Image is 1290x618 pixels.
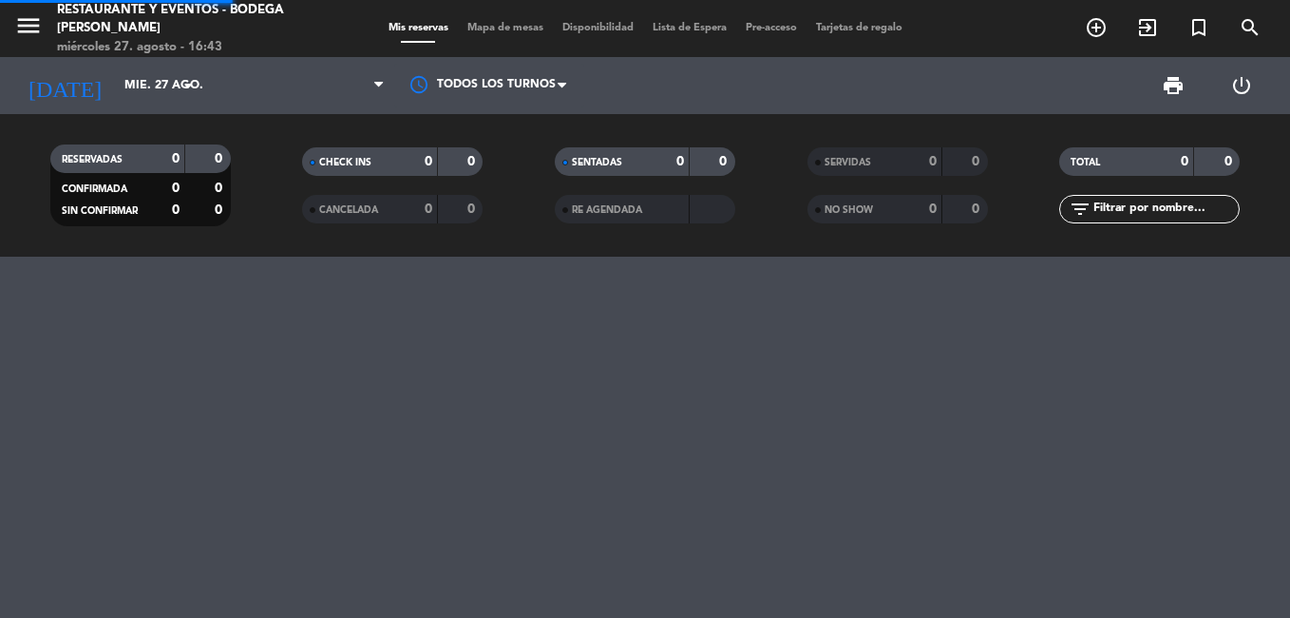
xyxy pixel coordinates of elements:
[825,158,871,167] span: SERVIDAS
[929,155,937,168] strong: 0
[215,182,226,195] strong: 0
[62,184,127,194] span: CONFIRMADA
[14,11,43,40] i: menu
[1071,158,1100,167] span: TOTAL
[172,152,180,165] strong: 0
[14,11,43,47] button: menu
[676,155,684,168] strong: 0
[1239,16,1262,39] i: search
[929,203,937,216] strong: 0
[467,155,479,168] strong: 0
[172,203,180,217] strong: 0
[215,203,226,217] strong: 0
[319,158,371,167] span: CHECK INS
[319,205,378,215] span: CANCELADA
[736,23,806,33] span: Pre-acceso
[458,23,553,33] span: Mapa de mesas
[215,152,226,165] strong: 0
[172,182,180,195] strong: 0
[425,155,432,168] strong: 0
[1091,199,1239,220] input: Filtrar por nombre...
[1136,16,1159,39] i: exit_to_app
[1187,16,1210,39] i: turned_in_not
[62,206,138,216] span: SIN CONFIRMAR
[972,155,983,168] strong: 0
[719,155,730,168] strong: 0
[825,205,873,215] span: NO SHOW
[425,203,432,216] strong: 0
[1230,74,1253,97] i: power_settings_new
[553,23,643,33] span: Disponibilidad
[379,23,458,33] span: Mis reservas
[1181,155,1188,168] strong: 0
[57,1,309,38] div: Restaurante y Eventos - Bodega [PERSON_NAME]
[1162,74,1185,97] span: print
[1207,57,1276,114] div: LOG OUT
[643,23,736,33] span: Lista de Espera
[467,203,479,216] strong: 0
[177,74,199,97] i: arrow_drop_down
[1085,16,1108,39] i: add_circle_outline
[972,203,983,216] strong: 0
[1069,198,1091,221] i: filter_list
[14,65,115,106] i: [DATE]
[806,23,912,33] span: Tarjetas de regalo
[57,38,309,57] div: miércoles 27. agosto - 16:43
[572,205,642,215] span: RE AGENDADA
[572,158,622,167] span: SENTADAS
[1224,155,1236,168] strong: 0
[62,155,123,164] span: RESERVADAS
